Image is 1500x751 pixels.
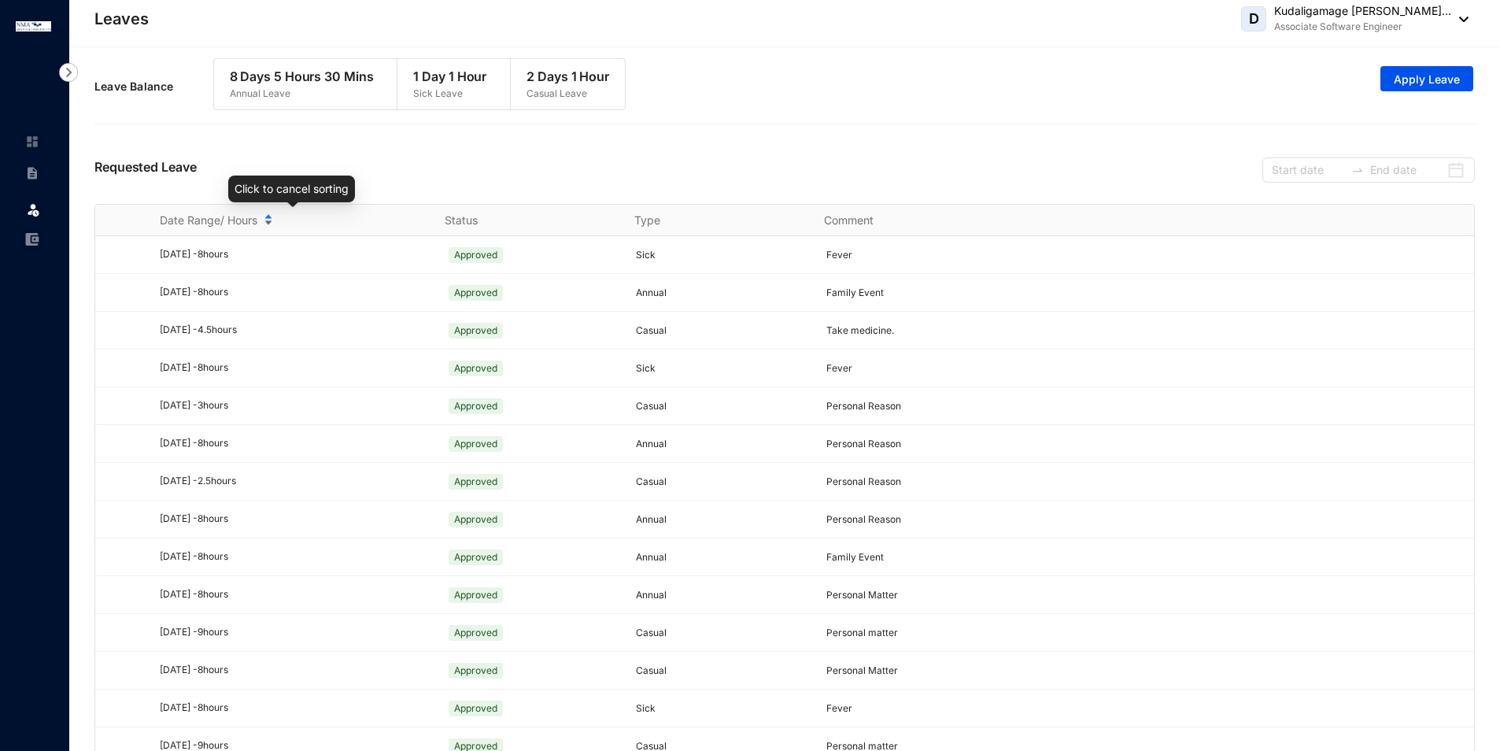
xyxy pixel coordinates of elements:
p: Sick [636,701,807,716]
img: contract-unselected.99e2b2107c0a7dd48938.svg [25,166,39,180]
span: Approved [449,549,503,565]
div: [DATE] - 9 hours [160,625,427,640]
span: Approved [449,625,503,641]
p: 1 Day 1 Hour [413,67,486,86]
span: swap-right [1351,164,1364,176]
span: Approved [449,323,503,339]
div: [DATE] - 8 hours [160,663,427,678]
p: Requested Leave [94,157,197,183]
p: Annual [636,512,807,527]
span: Fever [826,249,852,261]
p: Casual [636,663,807,679]
span: Approved [449,701,503,716]
p: Casual [636,625,807,641]
div: [DATE] - 8 hours [160,587,427,602]
p: Associate Software Engineer [1274,19,1451,35]
p: Leaves [94,8,149,30]
span: Approved [449,587,503,603]
span: Fever [826,362,852,374]
span: to [1351,164,1364,176]
span: Personal Reason [826,513,901,525]
img: expense-unselected.2edcf0507c847f3e9e96.svg [25,232,39,246]
input: Start date [1272,161,1345,179]
span: Approved [449,474,503,490]
img: dropdown-black.8e83cc76930a90b1a4fdb6d089b7bf3a.svg [1451,17,1469,22]
p: Leave Balance [94,79,213,94]
span: Personal Matter [826,664,898,676]
p: Casual [636,323,807,339]
p: Casual [636,398,807,414]
div: Click to cancel sorting [228,176,355,202]
div: [DATE] - 8 hours [160,512,427,527]
input: End date [1370,161,1443,179]
p: Annual [636,436,807,452]
div: [DATE] - 8 hours [160,361,427,375]
span: Date Range/ Hours [160,213,257,228]
li: Expenses [13,224,50,255]
span: Apply Leave [1394,72,1460,87]
th: Status [426,205,615,236]
span: Personal Reason [826,475,901,487]
th: Comment [805,205,995,236]
span: Approved [449,398,503,414]
p: Annual [636,285,807,301]
div: [DATE] - 8 hours [160,285,427,300]
div: [DATE] - 4.5 hours [160,323,427,338]
p: Sick [636,361,807,376]
span: Approved [449,361,503,376]
div: [DATE] - 8 hours [160,436,427,451]
p: Annual Leave [230,86,374,102]
p: 8 Days 5 Hours 30 Mins [230,67,374,86]
span: Fever [826,702,852,714]
p: Annual [636,549,807,565]
span: Approved [449,285,503,301]
div: [DATE] - 3 hours [160,398,427,413]
img: logo [16,21,51,31]
p: Sick Leave [413,86,486,102]
span: Approved [449,663,503,679]
span: Approved [449,436,503,452]
span: Family Event [826,287,884,298]
div: [DATE] - 8 hours [160,701,427,716]
li: Contracts [13,157,50,189]
span: Personal Matter [826,589,898,601]
span: Personal matter [826,627,898,638]
p: Casual Leave [526,86,609,102]
span: Personal Reason [826,438,901,449]
img: home-unselected.a29eae3204392db15eaf.svg [25,135,39,149]
img: leave.99b8a76c7fa76a53782d.svg [25,202,41,217]
p: Kudaligamage [PERSON_NAME]... [1274,3,1451,19]
p: Casual [636,474,807,490]
span: Family Event [826,551,884,563]
span: Approved [449,247,503,263]
p: Sick [636,247,807,263]
span: D [1249,12,1259,26]
th: Type [615,205,805,236]
li: Home [13,126,50,157]
img: nav-icon-right.af6afadce00d159da59955279c43614e.svg [59,63,78,82]
button: Apply Leave [1380,66,1473,91]
p: 2 Days 1 Hour [526,67,609,86]
div: [DATE] - 2.5 hours [160,474,427,489]
span: Personal Reason [826,400,901,412]
span: Approved [449,512,503,527]
div: [DATE] - 8 hours [160,549,427,564]
span: Take medicine. [826,324,894,336]
div: [DATE] - 8 hours [160,247,427,262]
p: Annual [636,587,807,603]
